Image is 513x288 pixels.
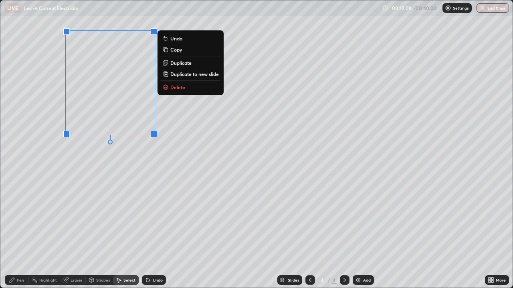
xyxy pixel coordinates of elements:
button: Undo [161,34,220,43]
p: Copy [170,46,182,53]
button: Copy [161,45,220,54]
p: Settings [453,6,469,10]
div: 4 [318,278,326,282]
img: end-class-cross [479,5,486,11]
button: Duplicate [161,58,220,68]
button: Delete [161,82,220,92]
img: add-slide-button [355,277,362,283]
p: Delete [170,84,185,90]
button: Duplicate to new slide [161,69,220,79]
div: Select [123,278,135,282]
p: Duplicate [170,60,192,66]
button: End Class [477,3,509,13]
p: Lec -6 Current Electricity [24,5,78,11]
p: Undo [170,35,182,42]
div: Eraser [71,278,83,282]
div: Undo [153,278,163,282]
div: / [328,278,330,282]
div: Slides [288,278,299,282]
div: Add [363,278,371,282]
div: Shapes [96,278,110,282]
img: class-settings-icons [445,5,451,11]
div: More [496,278,506,282]
div: Pen [17,278,24,282]
div: Highlight [39,278,57,282]
div: 4 [332,276,337,284]
p: LIVE [7,5,18,11]
p: Duplicate to new slide [170,71,219,77]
